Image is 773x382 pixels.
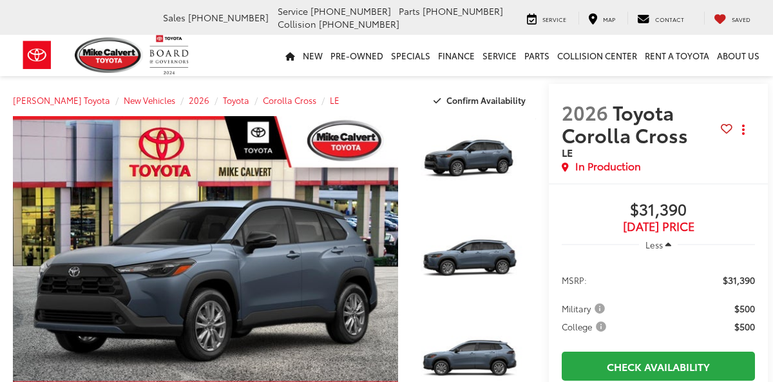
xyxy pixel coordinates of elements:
img: 2026 Toyota Corolla Cross LE [411,116,537,210]
span: Parts [399,5,420,17]
a: Pre-Owned [327,35,387,76]
button: Less [639,233,678,256]
span: $31,390 [723,274,755,286]
a: Toyota [223,94,249,106]
a: Expand Photo 2 [412,216,536,309]
button: Confirm Availability [426,89,537,112]
span: [DATE] PRICE [562,220,755,233]
span: Less [645,239,663,250]
a: Collision Center [553,35,641,76]
a: [PERSON_NAME] Toyota [13,94,110,106]
span: [PHONE_NUMBER] [319,17,399,30]
a: Service [479,35,520,76]
button: College [562,320,611,333]
button: Actions [732,119,755,141]
a: New Vehicles [124,94,175,106]
a: Specials [387,35,434,76]
span: [PHONE_NUMBER] [310,5,391,17]
span: Saved [732,15,750,23]
a: Expand Photo 1 [412,116,536,209]
span: LE [562,145,573,159]
a: Home [282,35,299,76]
span: [PHONE_NUMBER] [423,5,503,17]
a: Corolla Cross [263,94,316,106]
span: Toyota Corolla Cross [562,98,692,148]
span: Confirm Availability [446,94,526,106]
span: Sales [163,11,186,24]
span: Map [603,15,615,23]
span: dropdown dots [742,125,745,135]
a: Finance [434,35,479,76]
span: College [562,320,609,333]
a: Contact [627,12,694,25]
a: My Saved Vehicles [704,12,760,25]
img: Mike Calvert Toyota [75,37,143,73]
span: Collision [278,17,316,30]
a: Rent a Toyota [641,35,713,76]
span: 2026 [562,98,608,126]
span: In Production [575,159,641,174]
a: Map [578,12,625,25]
a: LE [330,94,339,106]
a: New [299,35,327,76]
img: Toyota [13,34,61,76]
span: Military [562,302,607,315]
a: Service [517,12,576,25]
span: Service [542,15,566,23]
span: Service [278,5,308,17]
img: 2026 Toyota Corolla Cross LE [411,216,537,310]
a: Parts [520,35,553,76]
span: $500 [734,320,755,333]
span: $500 [734,302,755,315]
span: Contact [655,15,684,23]
a: 2026 [189,94,209,106]
span: MSRP: [562,274,587,286]
a: About Us [713,35,763,76]
a: Check Availability [562,352,755,381]
span: $31,390 [562,201,755,220]
span: [PHONE_NUMBER] [188,11,269,24]
button: Military [562,302,609,315]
